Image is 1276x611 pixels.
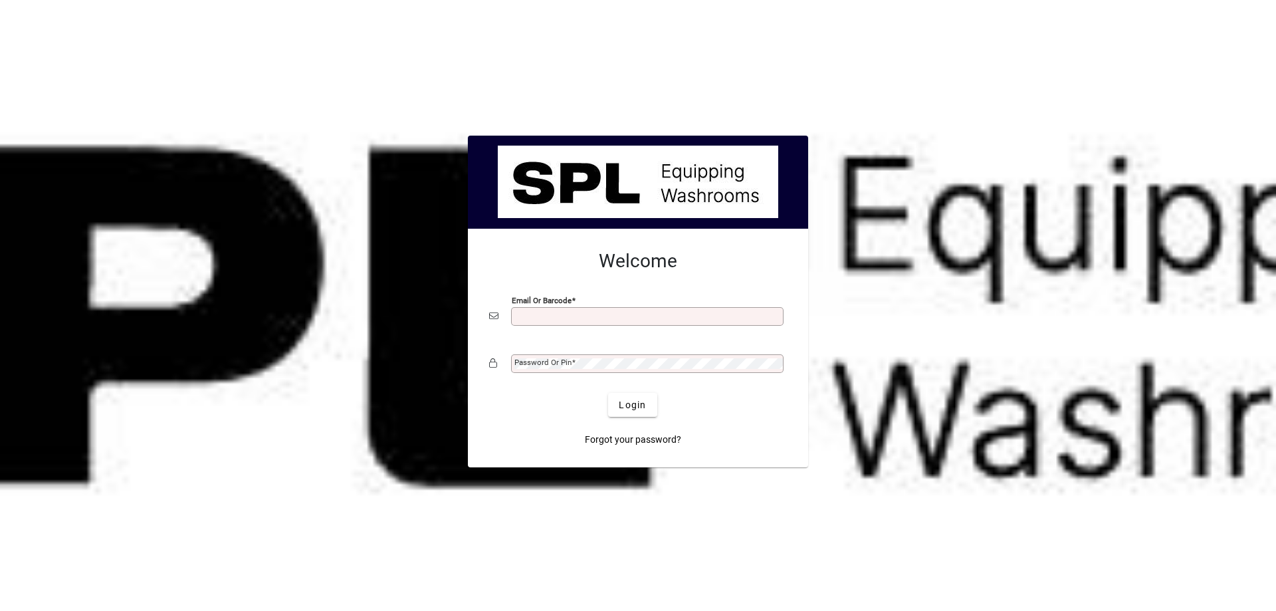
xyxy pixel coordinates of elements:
[489,250,787,273] h2: Welcome
[608,393,657,417] button: Login
[585,433,681,447] span: Forgot your password?
[512,296,572,305] mat-label: Email or Barcode
[580,428,687,451] a: Forgot your password?
[514,358,572,367] mat-label: Password or Pin
[619,398,646,412] span: Login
